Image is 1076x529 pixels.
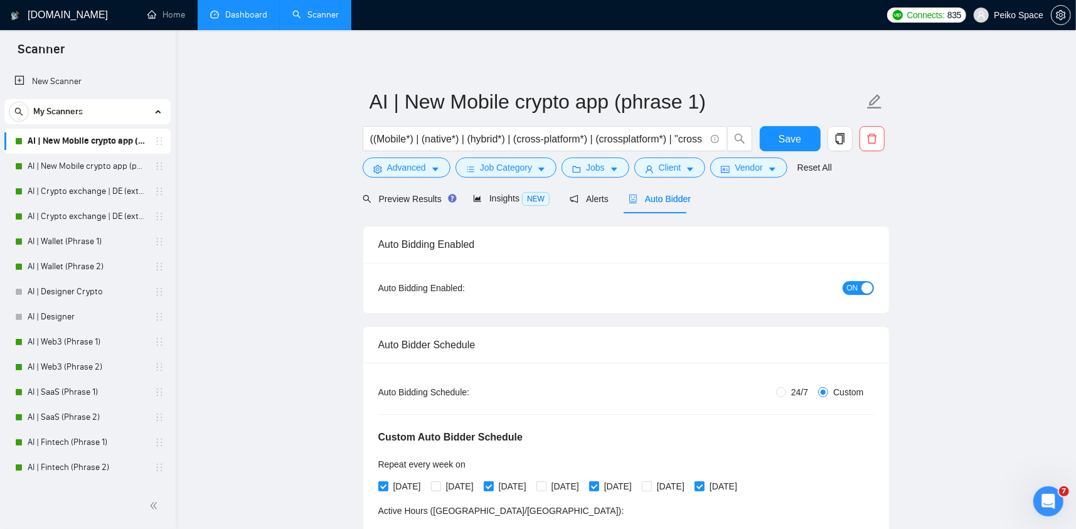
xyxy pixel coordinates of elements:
[1033,486,1063,516] iframe: Intercom live chat
[363,158,450,178] button: settingAdvancedcaret-down
[9,107,28,116] span: search
[28,355,147,380] a: AI | Web3 (Phrase 2)
[154,462,164,473] span: holder
[154,161,164,171] span: holder
[154,287,164,297] span: holder
[629,195,637,203] span: robot
[546,479,584,493] span: [DATE]
[28,455,147,480] a: AI | Fintech (Phrase 2)
[721,164,730,174] span: idcard
[1051,10,1071,20] a: setting
[455,158,557,178] button: barsJob Categorycaret-down
[28,279,147,304] a: AI | Designer Crypto
[705,479,742,493] span: [DATE]
[760,126,821,151] button: Save
[378,506,624,516] span: Active Hours ( [GEOGRAPHIC_DATA]/[GEOGRAPHIC_DATA] ):
[431,164,440,174] span: caret-down
[154,362,164,372] span: holder
[388,479,426,493] span: [DATE]
[537,164,546,174] span: caret-down
[847,281,858,295] span: ON
[572,164,581,174] span: folder
[378,227,874,262] div: Auto Bidding Enabled
[28,380,147,405] a: AI | SaaS (Phrase 1)
[370,131,705,147] input: Search Freelance Jobs...
[154,437,164,447] span: holder
[154,412,164,422] span: holder
[711,135,719,143] span: info-circle
[154,387,164,397] span: holder
[28,229,147,254] a: AI | Wallet (Phrase 1)
[634,158,706,178] button: userClientcaret-down
[447,193,458,204] div: Tooltip anchor
[28,254,147,279] a: AI | Wallet (Phrase 2)
[28,405,147,430] a: AI | SaaS (Phrase 2)
[610,164,619,174] span: caret-down
[28,430,147,455] a: AI | Fintech (Phrase 1)
[378,459,466,469] span: Repeat every week on
[728,133,752,144] span: search
[363,195,371,203] span: search
[292,9,339,20] a: searchScanner
[154,237,164,247] span: holder
[629,194,691,204] span: Auto Bidder
[387,161,426,174] span: Advanced
[149,500,162,512] span: double-left
[828,385,868,399] span: Custom
[473,194,482,203] span: area-chart
[735,161,762,174] span: Vendor
[860,133,884,144] span: delete
[154,186,164,196] span: holder
[28,129,147,154] a: AI | New Mobile crypto app (phrase 1)
[768,164,777,174] span: caret-down
[8,40,75,67] span: Scanner
[977,11,986,19] span: user
[797,161,832,174] a: Reset All
[370,86,864,117] input: Scanner name...
[14,69,161,94] a: New Scanner
[154,312,164,322] span: holder
[28,179,147,204] a: AI | Crypto exchange | DE (extended) Phrase 1
[786,385,813,399] span: 24/7
[378,281,543,295] div: Auto Bidding Enabled:
[599,479,637,493] span: [DATE]
[727,126,752,151] button: search
[480,161,532,174] span: Job Category
[1052,10,1070,20] span: setting
[494,479,531,493] span: [DATE]
[466,164,475,174] span: bars
[907,8,945,22] span: Connects:
[586,161,605,174] span: Jobs
[828,126,853,151] button: copy
[1051,5,1071,25] button: setting
[866,94,883,110] span: edit
[562,158,629,178] button: folderJobscaret-down
[147,9,185,20] a: homeHome
[570,195,578,203] span: notification
[363,194,453,204] span: Preview Results
[893,10,903,20] img: upwork-logo.png
[154,136,164,146] span: holder
[378,385,543,399] div: Auto Bidding Schedule:
[947,8,961,22] span: 835
[4,69,171,94] li: New Scanner
[686,164,695,174] span: caret-down
[828,133,852,144] span: copy
[33,99,83,124] span: My Scanners
[659,161,681,174] span: Client
[779,131,801,147] span: Save
[710,158,787,178] button: idcardVendorcaret-down
[28,204,147,229] a: AI | Crypto exchange | DE (extended) Phrase 2
[441,479,479,493] span: [DATE]
[28,480,147,505] a: AI | Marketplace (Phrase 1)
[522,192,550,206] span: NEW
[1059,486,1069,496] span: 7
[154,211,164,222] span: holder
[28,304,147,329] a: AI | Designer
[210,9,267,20] a: dashboardDashboard
[373,164,382,174] span: setting
[570,194,609,204] span: Alerts
[652,479,690,493] span: [DATE]
[860,126,885,151] button: delete
[9,102,29,122] button: search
